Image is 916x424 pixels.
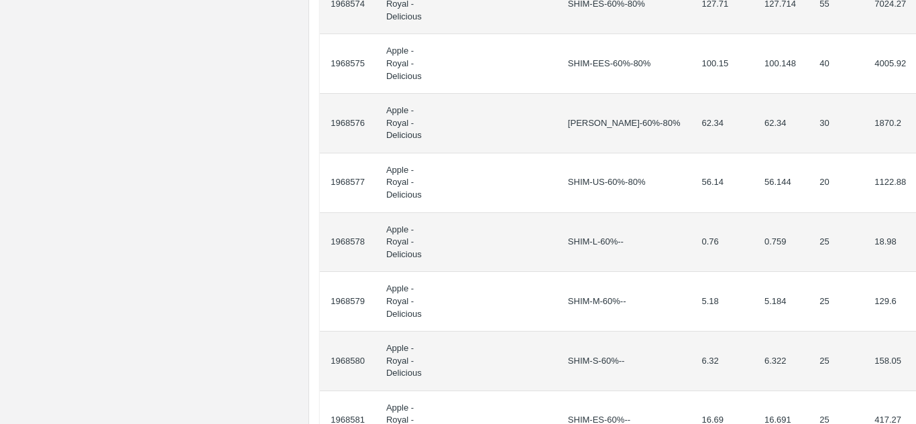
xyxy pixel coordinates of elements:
[809,213,864,273] td: 25
[809,94,864,153] td: 30
[320,34,376,94] td: 1968575
[320,272,376,332] td: 1968579
[809,34,864,94] td: 40
[754,34,809,94] td: 100.148
[376,213,435,273] td: Apple - Royal - Delicious
[557,34,691,94] td: SHIM-EES-60%-80%
[557,272,691,332] td: SHIM-M-60%--
[376,34,435,94] td: Apple - Royal - Delicious
[376,272,435,332] td: Apple - Royal - Delicious
[691,332,753,391] td: 6.32
[754,153,809,213] td: 56.144
[320,153,376,213] td: 1968577
[557,332,691,391] td: SHIM-S-60%--
[691,153,753,213] td: 56.14
[691,34,753,94] td: 100.15
[809,332,864,391] td: 25
[557,153,691,213] td: SHIM-US-60%-80%
[754,213,809,273] td: 0.759
[809,153,864,213] td: 20
[376,332,435,391] td: Apple - Royal - Delicious
[754,272,809,332] td: 5.184
[320,94,376,153] td: 1968576
[691,213,753,273] td: 0.76
[691,94,753,153] td: 62.34
[320,213,376,273] td: 1968578
[754,332,809,391] td: 6.322
[320,332,376,391] td: 1968580
[376,94,435,153] td: Apple - Royal - Delicious
[691,272,753,332] td: 5.18
[809,272,864,332] td: 25
[754,94,809,153] td: 62.34
[376,153,435,213] td: Apple - Royal - Delicious
[557,213,691,273] td: SHIM-L-60%--
[557,94,691,153] td: [PERSON_NAME]-60%-80%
